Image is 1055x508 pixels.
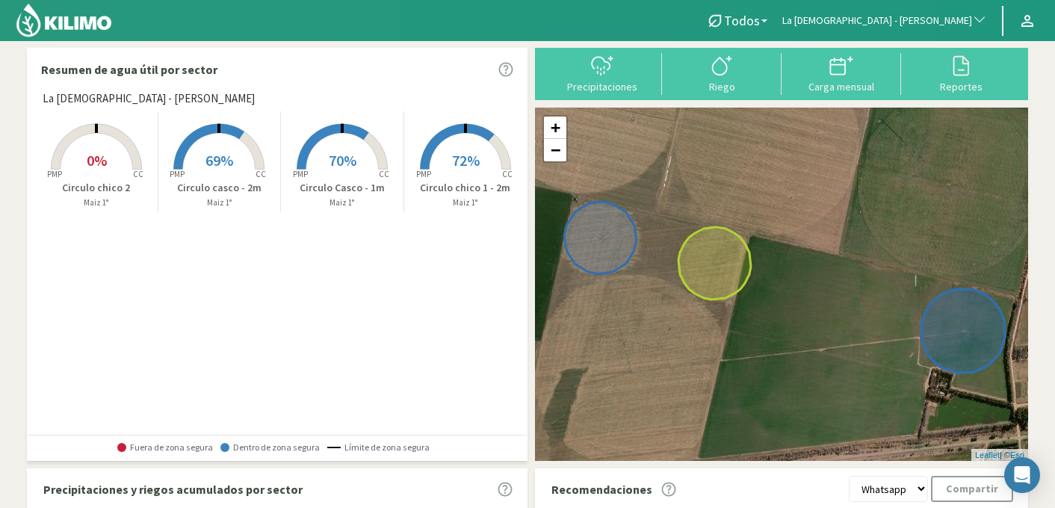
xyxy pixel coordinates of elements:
tspan: CC [256,169,267,179]
span: 0% [87,151,107,170]
tspan: CC [133,169,143,179]
div: Reportes [906,81,1016,92]
span: La [DEMOGRAPHIC_DATA] - [PERSON_NAME] [782,13,972,28]
div: Carga mensual [786,81,897,92]
p: Circulo casco - 2m [158,180,281,196]
span: Dentro de zona segura [220,442,320,453]
tspan: PMP [293,169,308,179]
span: 69% [205,151,233,170]
div: | © [971,449,1028,462]
a: Zoom in [544,117,566,139]
span: Todos [724,13,760,28]
span: 72% [452,151,480,170]
p: Circulo Casco - 1m [281,180,403,196]
a: Leaflet [975,450,1000,459]
p: Circulo chico 2 [35,180,158,196]
a: Zoom out [544,139,566,161]
button: Riego [662,53,782,93]
p: Recomendaciones [551,480,652,498]
button: Reportes [901,53,1021,93]
span: La [DEMOGRAPHIC_DATA] - [PERSON_NAME] [43,90,255,108]
p: Resumen de agua útil por sector [41,61,217,78]
tspan: PMP [47,169,62,179]
p: Circulo chico 1 - 2m [404,180,527,196]
tspan: PMP [416,169,431,179]
tspan: PMP [170,169,185,179]
a: Esri [1010,450,1024,459]
p: Maiz 1° [281,196,403,209]
p: Maiz 1° [158,196,281,209]
div: Open Intercom Messenger [1004,457,1040,493]
button: Carga mensual [782,53,901,93]
p: Maiz 1° [404,196,527,209]
span: Fuera de zona segura [117,442,213,453]
button: La [DEMOGRAPHIC_DATA] - [PERSON_NAME] [775,4,994,37]
div: Riego [666,81,777,92]
tspan: CC [502,169,513,179]
p: Precipitaciones y riegos acumulados por sector [43,480,303,498]
span: 70% [329,151,356,170]
button: Precipitaciones [542,53,662,93]
div: Precipitaciones [547,81,658,92]
p: Maiz 1° [35,196,158,209]
tspan: CC [379,169,389,179]
img: Kilimo [15,2,113,38]
span: Límite de zona segura [327,442,430,453]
